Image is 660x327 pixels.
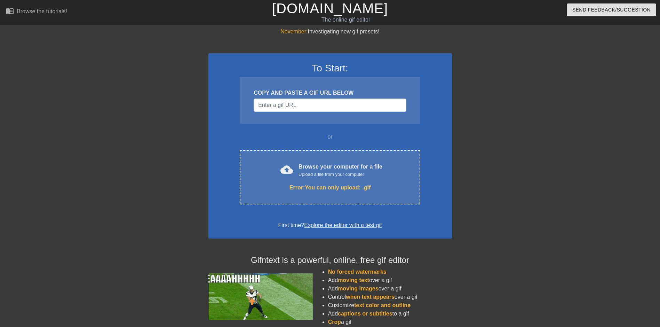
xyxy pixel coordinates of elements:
[17,8,67,14] div: Browse the tutorials!
[328,318,452,326] li: a gif
[338,277,369,283] span: moving text
[346,294,395,300] span: when text appears
[328,301,452,310] li: Customize
[254,89,406,97] div: COPY AND PASTE A GIF URL BELOW
[328,276,452,285] li: Add over a gif
[254,99,406,112] input: Username
[338,311,392,317] span: captions or subtitles
[254,184,405,192] div: Error: You can only upload: .gif
[6,7,67,17] a: Browse the tutorials!
[208,255,452,265] h4: Gifntext is a powerful, online, free gif editor
[328,310,452,318] li: Add to a gif
[280,163,293,176] span: cloud_upload
[328,269,387,275] span: No forced watermarks
[299,171,382,178] div: Upload a file from your computer
[328,319,341,325] span: Crop
[299,163,382,178] div: Browse your computer for a file
[272,1,388,16] a: [DOMAIN_NAME]
[208,28,452,36] div: Investigating new gif presets!
[226,133,434,141] div: or
[6,7,14,15] span: menu_book
[217,62,443,74] h3: To Start:
[328,293,452,301] li: Control over a gif
[217,221,443,229] div: First time?
[572,6,651,14] span: Send Feedback/Suggestion
[304,222,382,228] a: Explore the editor with a test gif
[328,285,452,293] li: Add over a gif
[223,16,468,24] div: The online gif editor
[567,3,656,16] button: Send Feedback/Suggestion
[338,286,378,291] span: moving images
[354,302,411,308] span: text color and outline
[280,29,308,34] span: November:
[208,273,313,320] img: football_small.gif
